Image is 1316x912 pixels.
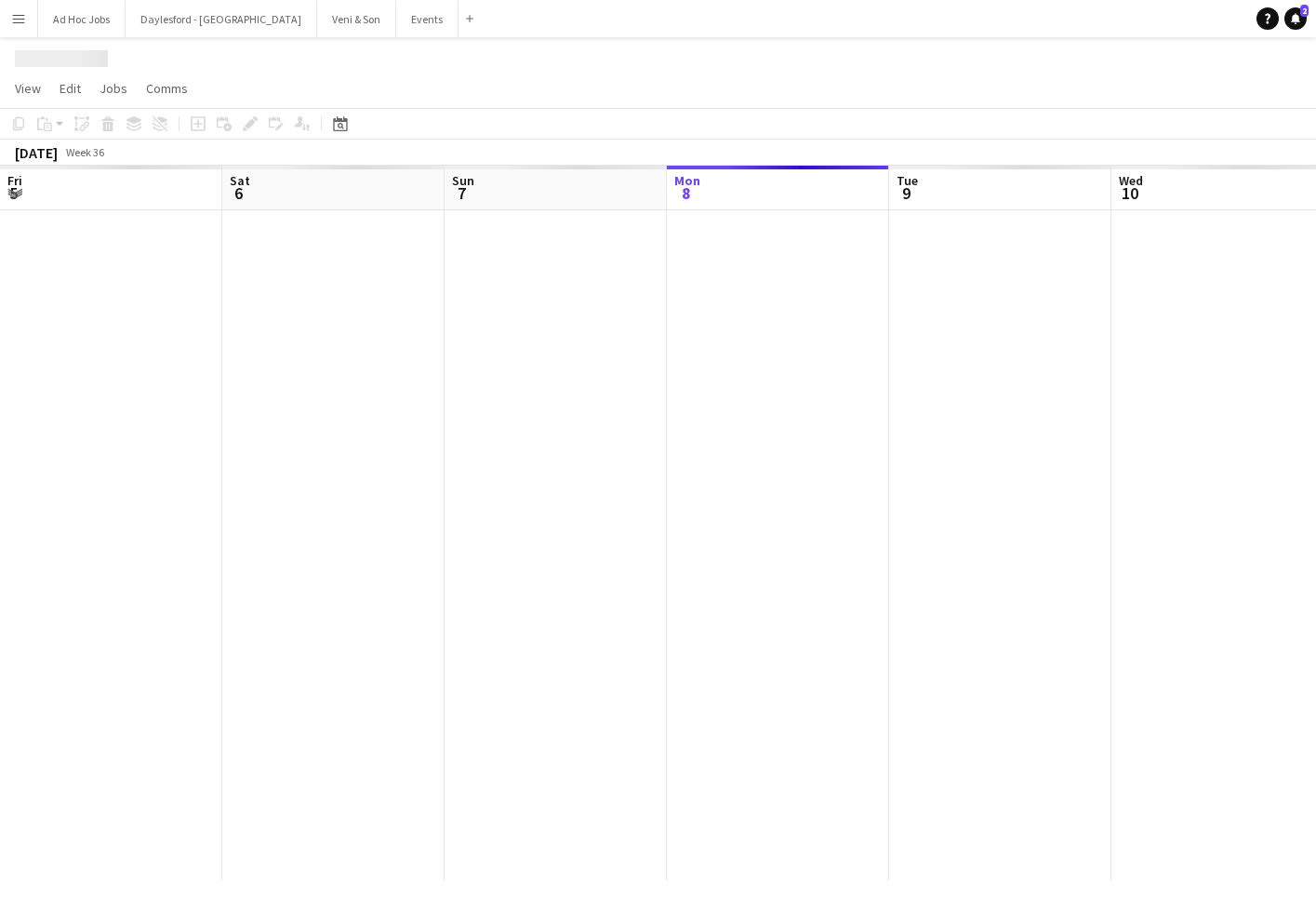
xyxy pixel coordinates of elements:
span: Week 36 [61,145,108,159]
span: 5 [5,182,22,204]
a: Comms [139,76,195,101]
span: Sun [452,172,474,189]
div: [DATE] [15,143,58,162]
span: 2 [1300,5,1309,17]
span: 10 [1116,182,1143,204]
span: Jobs [100,80,127,97]
button: Events [396,1,459,37]
span: Sat [230,172,250,189]
span: 9 [894,182,918,204]
a: 2 [1284,7,1307,30]
span: Comms [146,80,188,97]
button: Ad Hoc Jobs [38,1,126,37]
button: Daylesford - [GEOGRAPHIC_DATA] [126,1,317,37]
a: View [7,76,48,101]
a: Edit [52,76,88,101]
span: Tue [897,172,918,189]
span: 7 [449,182,474,204]
span: Mon [674,172,700,189]
span: Fri [7,172,22,189]
span: 6 [227,182,250,204]
span: View [15,80,41,97]
a: Jobs [92,76,135,101]
span: Edit [60,80,81,97]
span: Wed [1119,172,1143,189]
span: 8 [671,182,700,204]
button: Veni & Son [317,1,396,37]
